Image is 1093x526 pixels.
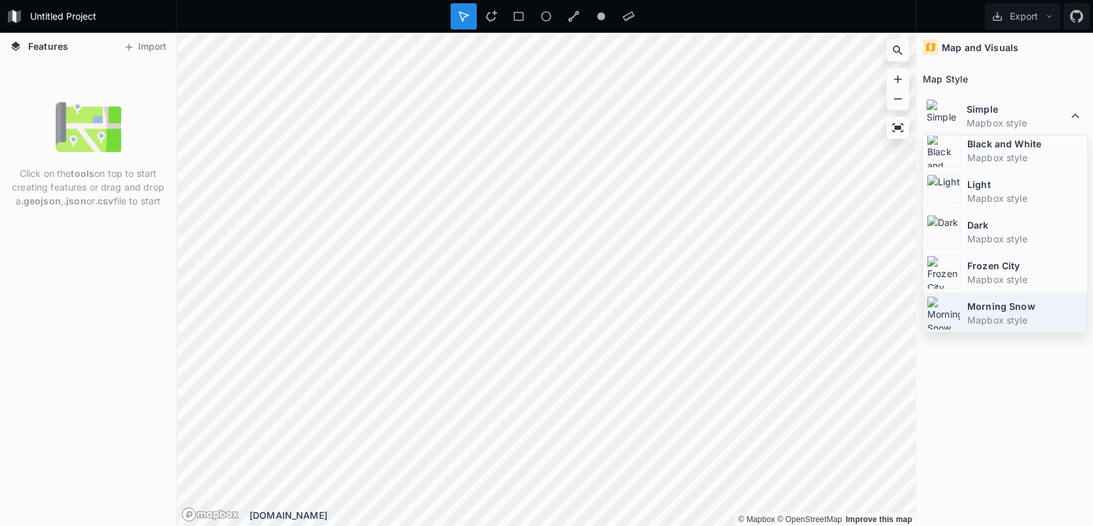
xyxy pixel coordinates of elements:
a: Mapbox logo [181,507,239,522]
dd: Mapbox style [967,232,1084,246]
img: Light [927,174,961,208]
span: Features [28,39,68,53]
button: Import [117,37,173,58]
a: OpenStreetMap [777,515,842,524]
dd: Mapbox style [967,151,1084,164]
dt: Morning Snow [967,299,1084,313]
a: Map feedback [845,515,912,524]
div: [DOMAIN_NAME] [250,508,916,522]
button: Export [985,3,1060,29]
dt: Simple [967,102,1067,116]
dt: Black and White [967,137,1084,151]
dt: Frozen City [967,259,1084,272]
dd: Mapbox style [967,116,1067,130]
img: empty [56,94,121,160]
strong: .csv [95,195,114,206]
strong: .json [64,195,86,206]
img: Black and White [927,134,961,168]
img: Simple [926,99,960,133]
p: Click on the on top to start creating features or drag and drop a , or file to start [10,166,166,208]
dd: Mapbox style [967,272,1084,286]
dd: Mapbox style [967,313,1084,327]
strong: tools [71,168,94,179]
strong: .geojson [21,195,61,206]
dt: Dark [967,218,1084,232]
dd: Mapbox style [967,191,1084,205]
img: Morning Snow [927,296,961,330]
a: Mapbox [738,515,775,524]
h4: Map and Visuals [942,41,1018,54]
img: Dark [927,215,961,249]
dt: Light [967,178,1084,191]
img: Frozen City [927,255,961,290]
h2: Map Style [923,69,968,89]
